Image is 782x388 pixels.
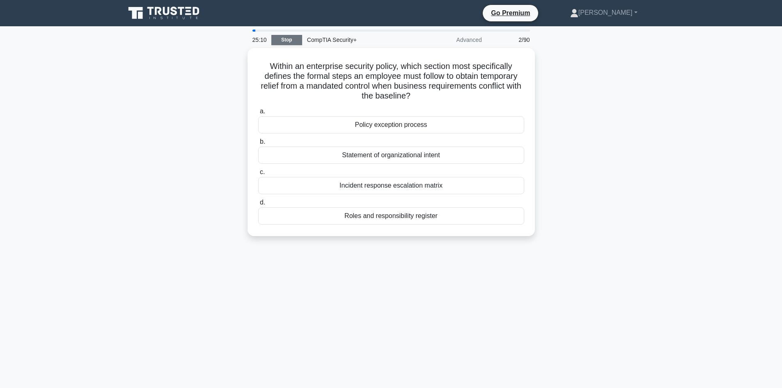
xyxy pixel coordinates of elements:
[260,108,265,115] span: a.
[258,116,524,133] div: Policy exception process
[415,32,487,48] div: Advanced
[257,61,525,101] h5: Within an enterprise security policy, which section most specifically defines the formal steps an...
[260,138,265,145] span: b.
[271,35,302,45] a: Stop
[258,147,524,164] div: Statement of organizational intent
[486,8,535,18] a: Go Premium
[302,32,415,48] div: CompTIA Security+
[260,168,265,175] span: c.
[260,199,265,206] span: d.
[550,5,657,21] a: [PERSON_NAME]
[487,32,535,48] div: 2/90
[258,177,524,194] div: Incident response escalation matrix
[248,32,271,48] div: 25:10
[258,207,524,225] div: Roles and responsibility register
